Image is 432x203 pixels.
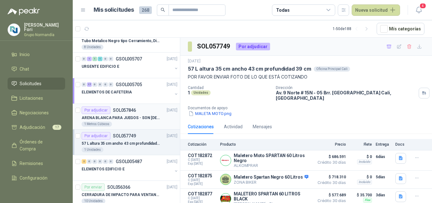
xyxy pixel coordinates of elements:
div: 0 [98,159,102,164]
div: Unidades [191,90,211,95]
p: 57 L altura 35 cm ancho 43 cm profundidad 39 cm [188,66,311,72]
div: 1 Unidades [82,147,103,152]
span: Licitaciones [20,95,43,102]
p: Maletero Moto SPARTAN 60 Litros Negro [234,153,311,163]
span: Exp: [DATE] [188,182,216,186]
p: MALETERO SPARTAN 60 LITROS BLACK [234,191,311,201]
div: Por enviar [82,183,105,191]
p: 3 días [376,191,392,199]
span: 17 [52,125,61,130]
p: COT182872 [188,153,216,158]
div: 0 [103,57,108,61]
div: Actividad [224,123,243,130]
p: 57 L altura 35 cm ancho 43 cm profundidad 39 cm [82,141,160,147]
a: Por adjudicarSOL057749[DATE] 57 L altura 35 cm ancho 43 cm profundidad 39 cm1 Unidades [73,130,180,155]
p: Dirección [276,86,416,90]
p: 5 días [376,173,392,181]
p: Cotización [188,142,216,147]
div: 0 [82,82,86,87]
span: Inicio [20,51,30,58]
span: search [161,8,165,12]
p: [DATE] [167,159,177,165]
div: 1 Metros Cúbicos [82,122,112,127]
a: Por adjudicarSOL058312[DATE] Tubo Metalico Negro tipo Cerramiento, Diametro 1-1/2", Espesor 2mm, ... [73,27,180,53]
div: Flex [363,198,372,203]
a: 0 17 0 0 0 0 GSOL005705[DATE] ELEMENTOS DE CAFETERIA [82,81,179,101]
p: [DATE] [188,58,201,64]
div: 1 - 50 de 188 [333,24,372,34]
span: C: [DATE] [188,196,216,200]
p: GSOL005487 [116,159,142,164]
img: Logo peakr [8,8,40,15]
span: C: [DATE] [188,158,216,162]
div: Mensajes [253,123,272,130]
a: 0 1 1 1 0 0 GSOL005707[DATE] URGENTE EDIFICIO E [82,55,179,75]
p: Precio [314,142,346,147]
div: 1 [92,57,97,61]
p: CERRADURA DE IMPACTO PARA VENTANAS [82,192,160,198]
a: Chat [8,63,65,75]
p: COT182877 [188,191,216,196]
p: ELEMENTOS DE CAFETERIA [82,89,132,95]
div: 0 [87,159,92,164]
div: 8 Unidades [82,45,103,50]
p: ALKOMPRAR [234,163,311,168]
h1: Mis solicitudes [94,5,134,15]
div: Por adjudicar [236,43,270,50]
div: 0 [98,82,102,87]
a: 2 0 0 0 0 0 GSOL005487[DATE] ELEMENTOS EDIFICIO E [82,158,179,178]
div: 17 [87,82,92,87]
p: Cantidad [188,86,271,90]
p: Maletero Spartan Negro 60 Litros [234,174,308,180]
a: Órdenes de Compra [8,136,65,155]
a: Negociaciones [8,107,65,119]
a: Solicitudes [8,78,65,90]
div: Incluido [357,180,372,185]
p: [DATE] [167,107,177,113]
span: Crédito 30 días [314,161,346,164]
span: Crédito 30 días [314,199,346,203]
p: 6 días [376,153,392,161]
div: 0 [108,57,113,61]
p: POR FAVOR ENVIAR FOTO DE LO QUE ESTÁ COTIZANDO [188,73,424,80]
p: Docs [395,142,408,147]
div: Oficina Principal Cali [314,67,350,72]
span: C: [DATE] [188,178,216,182]
p: $ 35.700 [350,191,372,199]
p: [DATE] [167,56,177,62]
div: 2 [82,159,86,164]
p: URGENTE EDIFICIO E [82,64,119,70]
h3: SOL057749 [197,41,231,51]
img: Company Logo [220,155,231,166]
button: 4 [413,4,424,16]
div: 0 [92,82,97,87]
a: Adjudicación17 [8,121,65,133]
button: MALETA MOTO.png [188,110,232,117]
p: Documentos de apoyo [188,106,429,110]
p: SOL057749 [113,134,136,138]
p: COT182875 [188,173,216,178]
p: [DATE] [167,133,177,139]
p: [PERSON_NAME] Fori [24,23,65,32]
p: Tubo Metalico Negro tipo Cerramiento, Diametro 1-1/2", Espesor 2mm, Longitud 6m [82,38,160,44]
div: Por adjudicar [82,106,110,114]
div: Cotizaciones [188,123,214,130]
div: 0 [103,82,108,87]
img: Company Logo [8,24,20,36]
span: $ 718.310 [314,173,346,181]
a: Inicio [8,48,65,60]
span: Remisiones [20,160,43,167]
p: SOL056366 [107,185,130,189]
span: Configuración [20,174,47,181]
a: Licitaciones [8,92,65,104]
a: Remisiones [8,157,65,169]
span: 268 [139,6,152,14]
p: GSOL005705 [116,82,142,87]
a: Manuales y ayuda [8,187,65,199]
p: Flete [350,142,372,147]
div: Todas [276,7,289,14]
span: Chat [20,66,29,73]
p: GSOL005707 [116,57,142,61]
span: Adjudicación [20,124,45,131]
span: Solicitudes [20,80,41,87]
